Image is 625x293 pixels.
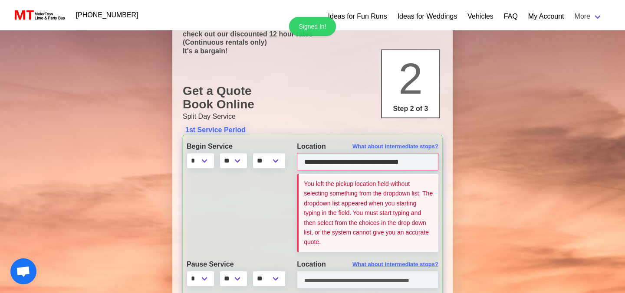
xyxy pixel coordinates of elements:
[187,259,284,270] label: Pause Service
[504,11,518,22] a: FAQ
[398,11,457,22] a: Ideas for Weddings
[183,38,442,46] p: (Continuous rentals only)
[71,7,144,24] a: [PHONE_NUMBER]
[183,84,442,111] h1: Get a Quote Book Online
[183,111,442,122] p: Split Day Service
[12,9,66,21] img: MotorToys Logo
[183,47,442,55] p: It's a bargain!
[183,30,442,38] p: check out our discounted 12 hour rates
[10,258,36,284] a: Open chat
[569,8,608,25] a: More
[528,11,564,22] a: My Account
[187,141,284,152] label: Begin Service
[352,142,438,151] span: What about intermediate stops?
[398,54,423,103] span: 2
[299,22,326,31] div: Signed In!
[297,260,326,268] span: Location
[304,180,433,245] small: You left the pickup location field without selecting something from the dropdown list. The dropdo...
[385,104,436,114] p: Step 2 of 3
[328,11,387,22] a: Ideas for Fun Runs
[467,11,493,22] a: Vehicles
[297,143,326,150] span: Location
[352,260,438,269] span: What about intermediate stops?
